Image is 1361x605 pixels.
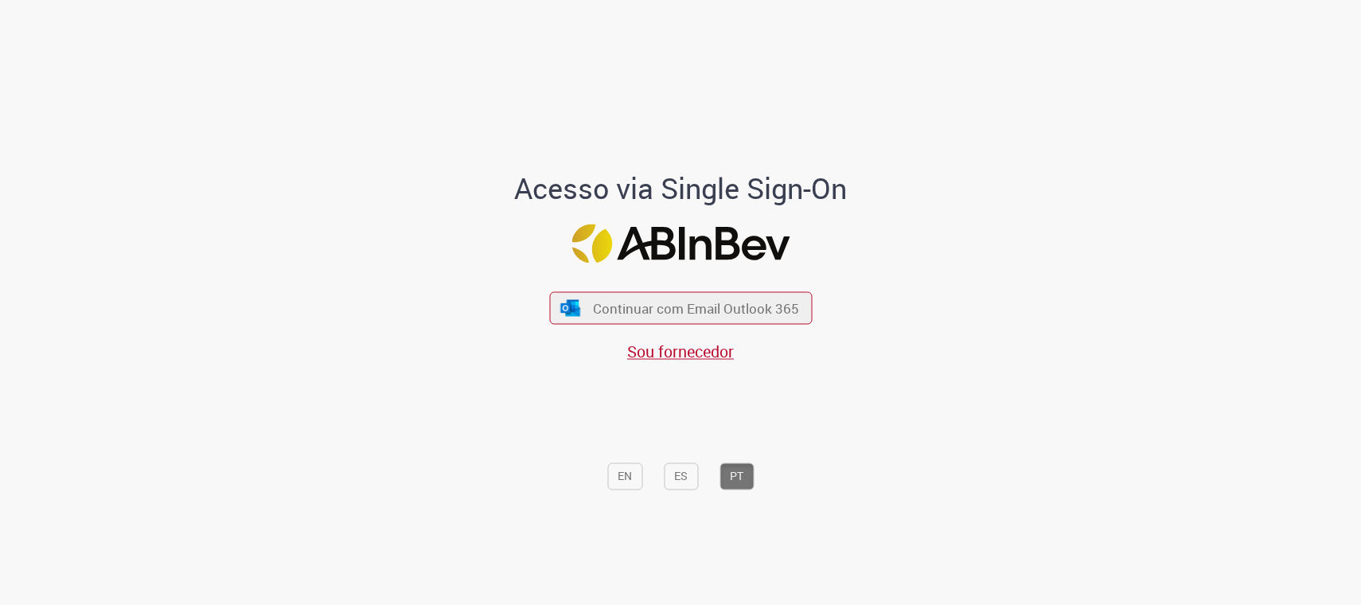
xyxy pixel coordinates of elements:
img: ícone Azure/Microsoft 360 [560,299,582,316]
img: Logo ABInBev [571,224,790,263]
button: ES [664,463,698,490]
h1: Acesso via Single Sign-On [460,174,902,205]
button: PT [719,463,754,490]
a: Sou fornecedor [627,342,734,363]
button: EN [607,463,642,490]
span: Continuar com Email Outlook 365 [593,299,799,318]
button: ícone Azure/Microsoft 360 Continuar com Email Outlook 365 [549,292,812,325]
